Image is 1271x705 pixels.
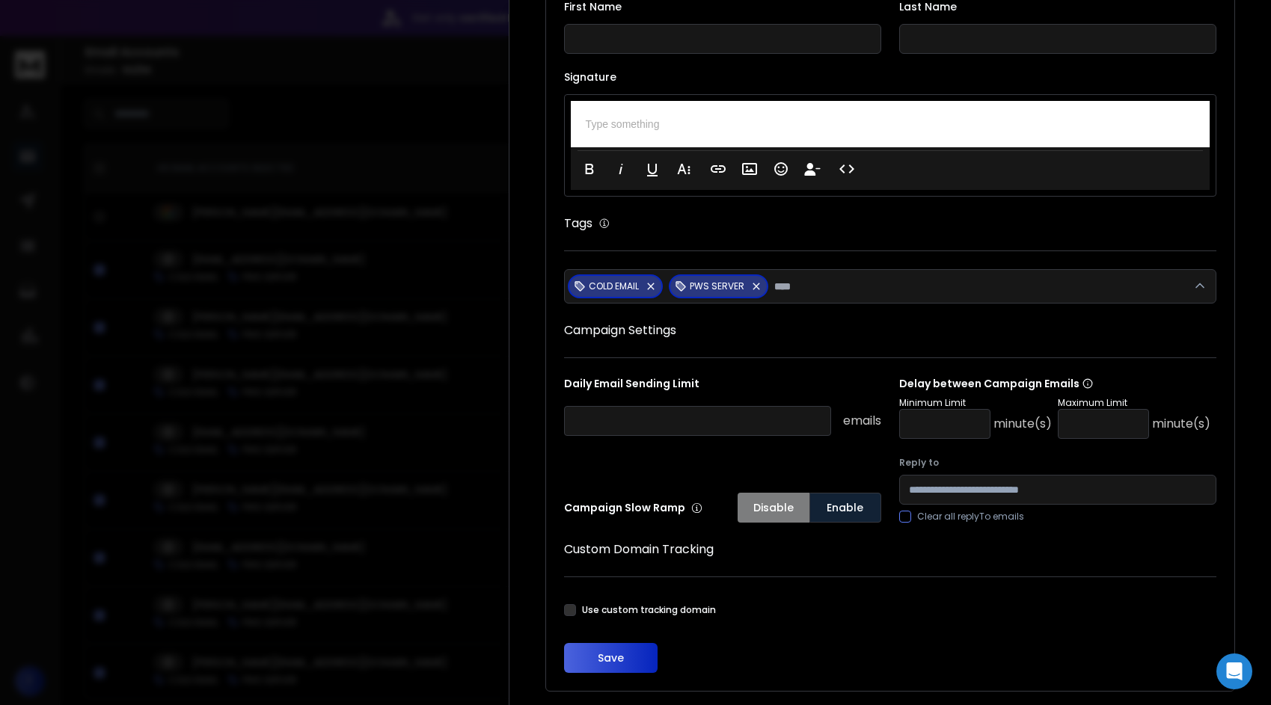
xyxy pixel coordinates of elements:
p: Daily Email Sending Limit [564,376,881,397]
p: Delay between Campaign Emails [899,376,1210,391]
h1: Custom Domain Tracking [564,541,1216,558]
button: Insert Link (Ctrl+K) [704,154,732,184]
button: Emoticons [767,154,795,184]
p: Maximum Limit [1058,397,1210,409]
p: minute(s) [993,415,1052,433]
button: Insert Unsubscribe Link [798,154,827,184]
p: PWS SERVER [690,280,744,292]
button: Disable [738,493,809,523]
p: Campaign Slow Ramp [564,500,702,515]
button: More Text [670,154,698,184]
h1: Tags [564,215,592,233]
label: First Name [564,1,881,12]
p: COLD EMAIL [589,280,639,292]
button: Underline (Ctrl+U) [638,154,667,184]
button: Enable [809,493,881,523]
p: Minimum Limit [899,397,1052,409]
div: Open Intercom Messenger [1216,653,1252,689]
label: Reply to [899,457,1216,469]
label: Last Name [899,1,1216,12]
label: Signature [564,72,1216,82]
button: Code View [833,154,861,184]
button: Insert Image (Ctrl+P) [735,154,764,184]
label: Use custom tracking domain [582,604,716,616]
p: minute(s) [1152,415,1210,433]
label: Clear all replyTo emails [917,511,1024,523]
button: Italic (Ctrl+I) [607,154,635,184]
button: Save [564,643,658,673]
p: emails [843,412,881,430]
h1: Campaign Settings [564,321,1216,339]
